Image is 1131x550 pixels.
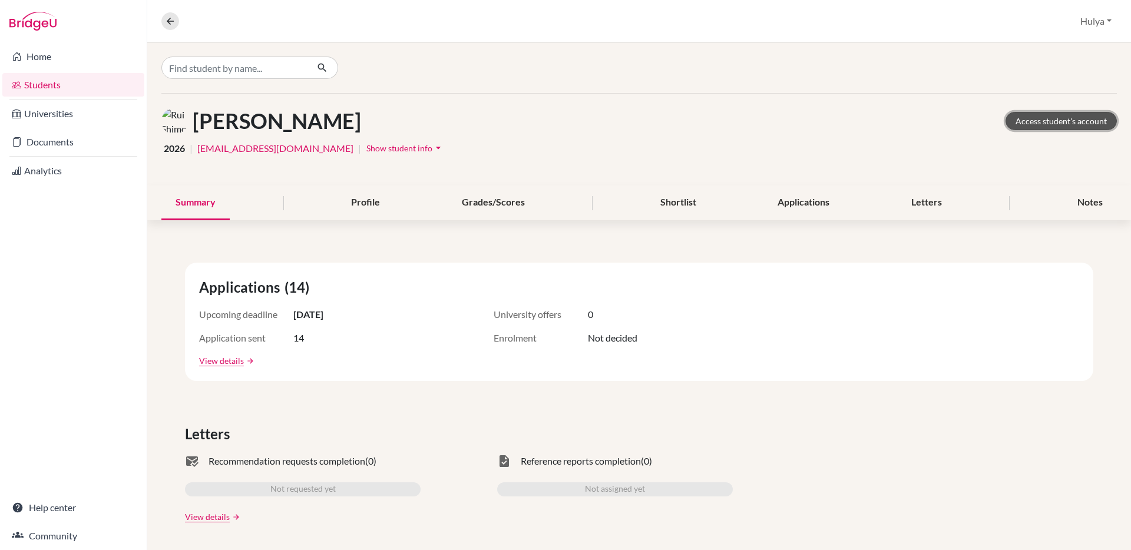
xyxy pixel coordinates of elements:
[585,482,645,496] span: Not assigned yet
[199,277,285,298] span: Applications
[199,307,293,322] span: Upcoming deadline
[366,143,432,153] span: Show student info
[1063,185,1117,220] div: Notes
[448,185,539,220] div: Grades/Scores
[230,513,240,521] a: arrow_forward
[270,482,336,496] span: Not requested yet
[2,496,144,519] a: Help center
[190,141,193,155] span: |
[164,141,185,155] span: 2026
[521,454,641,468] span: Reference reports completion
[2,102,144,125] a: Universities
[365,454,376,468] span: (0)
[2,524,144,548] a: Community
[293,307,323,322] span: [DATE]
[588,331,637,345] span: Not decided
[185,454,199,468] span: mark_email_read
[161,108,188,134] img: Rui Shimono's avatar
[161,57,307,79] input: Find student by name...
[2,159,144,183] a: Analytics
[641,454,652,468] span: (0)
[432,142,444,154] i: arrow_drop_down
[337,185,394,220] div: Profile
[293,331,304,345] span: 14
[193,108,361,134] h1: [PERSON_NAME]
[197,141,353,155] a: [EMAIL_ADDRESS][DOMAIN_NAME]
[185,423,234,445] span: Letters
[185,511,230,523] a: View details
[1075,10,1117,32] button: Hulya
[763,185,844,220] div: Applications
[358,141,361,155] span: |
[366,139,445,157] button: Show student infoarrow_drop_down
[497,454,511,468] span: task
[1006,112,1117,130] a: Access student's account
[588,307,593,322] span: 0
[2,73,144,97] a: Students
[9,12,57,31] img: Bridge-U
[161,185,230,220] div: Summary
[199,331,293,345] span: Application sent
[494,331,588,345] span: Enrolment
[2,130,144,154] a: Documents
[209,454,365,468] span: Recommendation requests completion
[2,45,144,68] a: Home
[285,277,314,298] span: (14)
[244,357,254,365] a: arrow_forward
[199,354,244,367] a: View details
[494,307,588,322] span: University offers
[646,185,710,220] div: Shortlist
[897,185,956,220] div: Letters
